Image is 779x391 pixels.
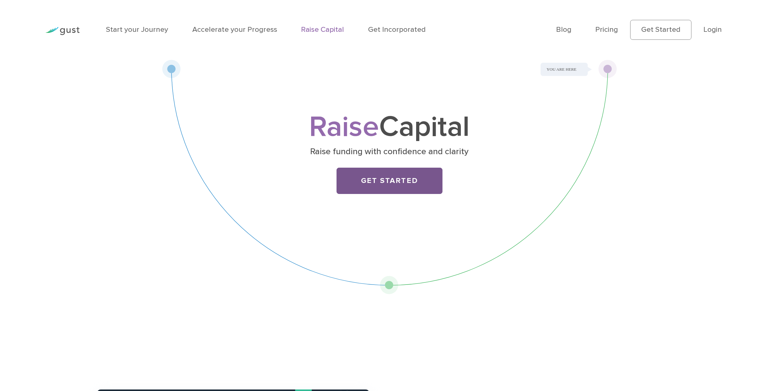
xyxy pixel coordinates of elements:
[45,27,80,35] img: Gust Logo
[106,25,168,34] a: Start your Journey
[337,168,442,194] a: Get Started
[630,20,691,39] a: Get Started
[595,25,618,34] a: Pricing
[226,114,553,140] h1: Capital
[368,25,426,34] a: Get Incorporated
[556,25,571,34] a: Blog
[301,25,344,34] a: Raise Capital
[309,110,379,144] span: Raise
[192,25,277,34] a: Accelerate your Progress
[703,25,722,34] a: Login
[229,146,550,158] p: Raise funding with confidence and clarity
